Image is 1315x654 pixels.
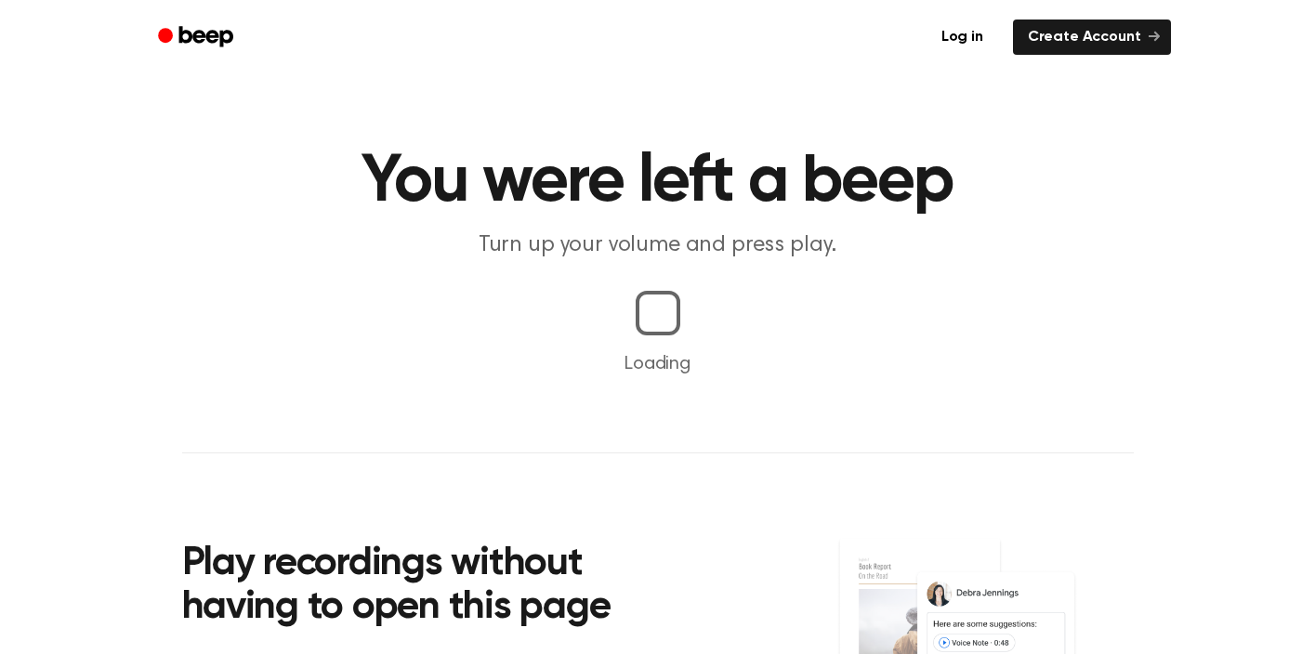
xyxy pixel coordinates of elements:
[182,543,683,631] h2: Play recordings without having to open this page
[182,149,1134,216] h1: You were left a beep
[1013,20,1171,55] a: Create Account
[145,20,250,56] a: Beep
[923,16,1002,59] a: Log in
[301,230,1015,261] p: Turn up your volume and press play.
[22,350,1293,378] p: Loading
